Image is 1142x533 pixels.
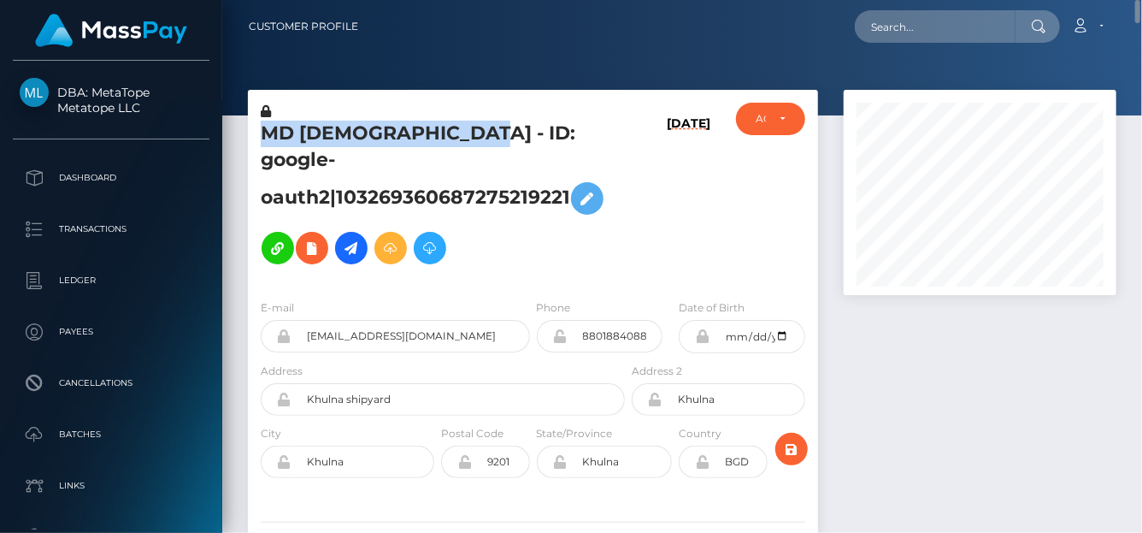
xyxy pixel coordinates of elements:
[13,311,209,353] a: Payees
[632,364,682,379] label: Address 2
[679,300,745,316] label: Date of Birth
[13,157,209,199] a: Dashboard
[13,465,209,507] a: Links
[20,268,203,293] p: Ledger
[20,319,203,345] p: Payees
[13,413,209,456] a: Batches
[249,9,358,44] a: Customer Profile
[13,208,209,251] a: Transactions
[679,426,721,441] label: Country
[667,116,710,279] h6: [DATE]
[35,14,187,47] img: MassPay Logo
[855,10,1015,43] input: Search...
[736,103,805,135] button: ACTIVE
[335,232,368,264] a: Initiate Payout
[20,165,203,191] p: Dashboard
[20,473,203,499] p: Links
[20,422,203,447] p: Batches
[537,300,571,316] label: Phone
[537,426,613,441] label: State/Province
[13,85,209,115] span: DBA: MetaTope Metatope LLC
[441,426,503,441] label: Postal Code
[13,259,209,302] a: Ledger
[261,300,294,316] label: E-mail
[261,364,303,379] label: Address
[756,112,766,126] div: ACTIVE
[261,121,615,273] h5: MD [DEMOGRAPHIC_DATA] - ID: google-oauth2|103269360687275219221
[20,78,49,107] img: Metatope LLC
[20,370,203,396] p: Cancellations
[261,426,281,441] label: City
[20,216,203,242] p: Transactions
[13,362,209,405] a: Cancellations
